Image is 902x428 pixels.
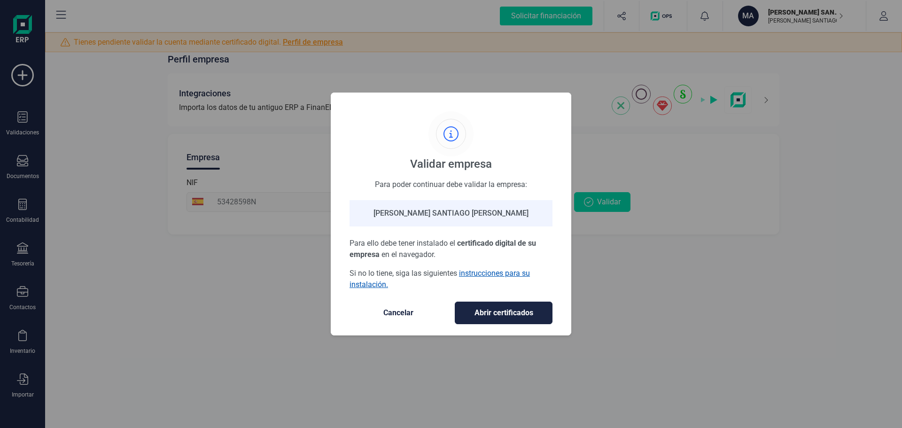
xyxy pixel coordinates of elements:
p: Para ello debe tener instalado el en el navegador. [350,238,552,260]
div: Para poder continuar debe validar la empresa: [350,179,552,189]
span: Abrir certificados [465,307,543,319]
button: Cancelar [350,302,447,324]
p: Si no lo tiene, siga las siguientes [350,268,552,290]
div: Validar empresa [410,156,492,171]
button: Abrir certificados [455,302,552,324]
div: [PERSON_NAME] SANTIAGO [PERSON_NAME] [350,200,552,226]
span: Cancelar [359,307,438,319]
